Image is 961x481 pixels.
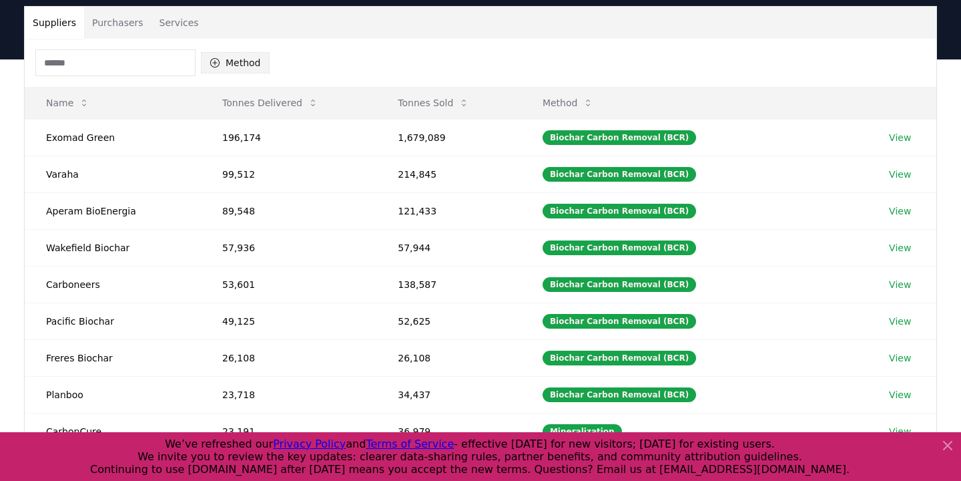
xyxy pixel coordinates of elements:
[889,204,911,218] a: View
[889,388,911,402] a: View
[543,130,696,145] div: Biochar Carbon Removal (BCR)
[376,156,521,192] td: 214,845
[201,339,376,376] td: 26,108
[889,241,911,255] a: View
[84,7,151,39] button: Purchasers
[25,119,201,156] td: Exomad Green
[201,266,376,303] td: 53,601
[376,229,521,266] td: 57,944
[35,90,100,116] button: Name
[543,314,696,329] div: Biochar Carbon Removal (BCR)
[376,376,521,413] td: 34,437
[25,413,201,450] td: CarbonCure
[201,156,376,192] td: 99,512
[376,192,521,229] td: 121,433
[25,303,201,339] td: Pacific Biochar
[201,52,270,73] button: Method
[201,192,376,229] td: 89,548
[889,425,911,438] a: View
[376,339,521,376] td: 26,108
[201,413,376,450] td: 23,191
[376,413,521,450] td: 36,979
[543,387,696,402] div: Biochar Carbon Removal (BCR)
[543,351,696,365] div: Biochar Carbon Removal (BCR)
[25,156,201,192] td: Varaha
[543,167,696,182] div: Biochar Carbon Removal (BCR)
[387,90,480,116] button: Tonnes Sold
[889,131,911,144] a: View
[543,424,622,439] div: Mineralization
[25,266,201,303] td: Carboneers
[25,376,201,413] td: Planboo
[376,303,521,339] td: 52,625
[25,339,201,376] td: Freres Biochar
[889,168,911,181] a: View
[201,229,376,266] td: 57,936
[376,119,521,156] td: 1,679,089
[25,192,201,229] td: Aperam BioEnergia
[889,315,911,328] a: View
[25,7,84,39] button: Suppliers
[889,278,911,291] a: View
[25,229,201,266] td: Wakefield Biochar
[212,90,329,116] button: Tonnes Delivered
[201,119,376,156] td: 196,174
[376,266,521,303] td: 138,587
[201,303,376,339] td: 49,125
[543,204,696,218] div: Biochar Carbon Removal (BCR)
[889,351,911,365] a: View
[201,376,376,413] td: 23,718
[543,277,696,292] div: Biochar Carbon Removal (BCR)
[151,7,207,39] button: Services
[532,90,605,116] button: Method
[543,240,696,255] div: Biochar Carbon Removal (BCR)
